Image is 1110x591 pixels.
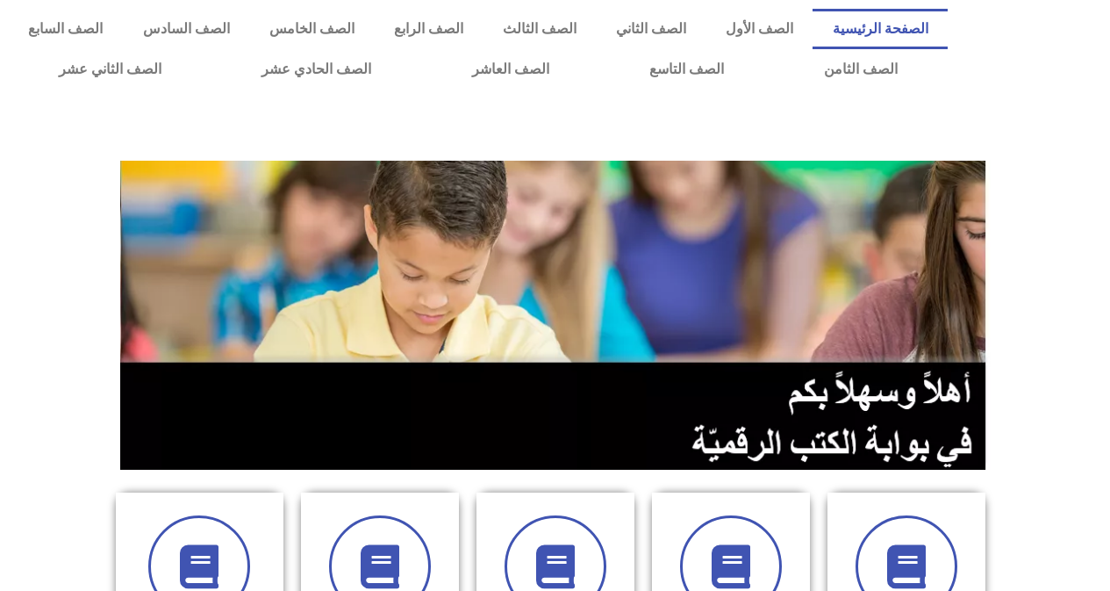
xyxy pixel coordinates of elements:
a: الصف السابع [9,9,123,49]
a: الصف السادس [123,9,249,49]
a: الصف التاسع [599,49,774,90]
a: الصف العاشر [422,49,599,90]
a: الصف الرابع [374,9,483,49]
a: الصف الثامن [774,49,948,90]
a: الصف الثالث [483,9,596,49]
a: الصفحة الرئيسية [813,9,948,49]
a: الصف الحادي عشر [211,49,421,90]
a: الصف الثاني [596,9,705,49]
a: الصف الخامس [249,9,374,49]
a: الصف الأول [705,9,813,49]
a: الصف الثاني عشر [9,49,211,90]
